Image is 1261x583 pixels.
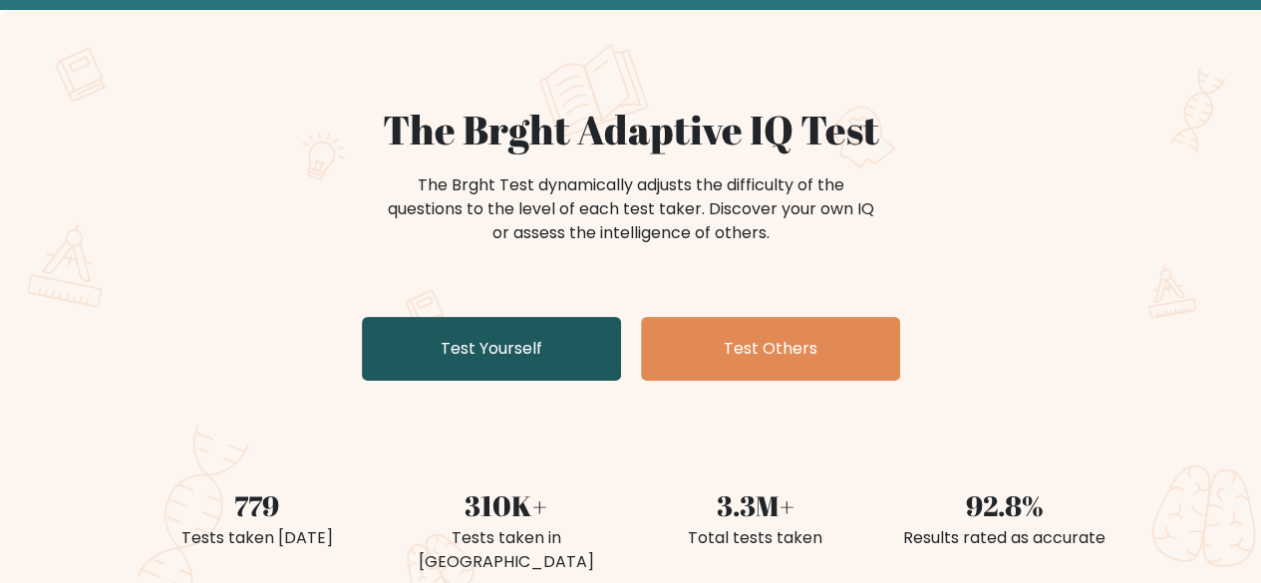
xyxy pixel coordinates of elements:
[382,173,880,245] div: The Brght Test dynamically adjusts the difficulty of the questions to the level of each test take...
[394,484,619,526] div: 310K+
[892,526,1117,550] div: Results rated as accurate
[892,484,1117,526] div: 92.8%
[641,317,900,381] a: Test Others
[145,526,370,550] div: Tests taken [DATE]
[643,484,868,526] div: 3.3M+
[394,526,619,574] div: Tests taken in [GEOGRAPHIC_DATA]
[145,484,370,526] div: 779
[362,317,621,381] a: Test Yourself
[145,106,1117,153] h1: The Brght Adaptive IQ Test
[643,526,868,550] div: Total tests taken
